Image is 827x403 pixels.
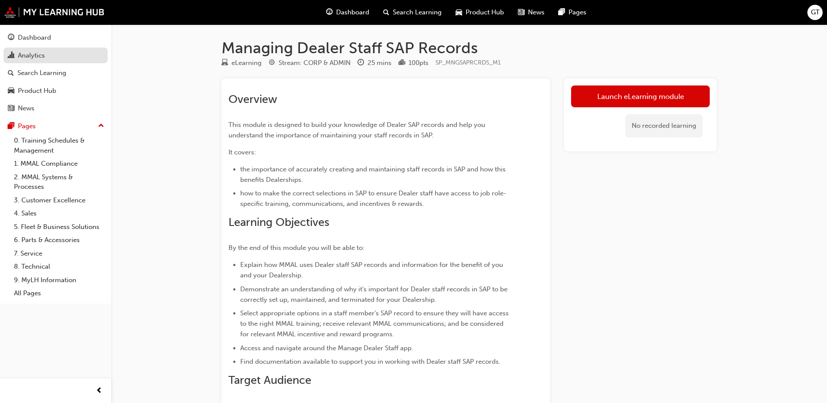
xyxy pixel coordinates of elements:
[10,260,108,273] a: 8. Technical
[551,3,593,21] a: pages-iconPages
[221,58,262,68] div: Type
[221,38,717,58] h1: Managing Dealer Staff SAP Records
[3,100,108,116] a: News
[518,7,524,18] span: news-icon
[10,134,108,157] a: 0. Training Schedules & Management
[240,165,507,184] span: the importance of accurately creating and maintaining staff records in SAP and how this benefits ...
[8,123,14,130] span: pages-icon
[319,3,376,21] a: guage-iconDashboard
[807,5,823,20] button: GT
[10,233,108,247] a: 6. Parts & Accessories
[18,86,56,96] div: Product Hub
[96,386,102,396] span: prev-icon
[18,121,36,131] div: Pages
[10,247,108,260] a: 7. Service
[449,3,511,21] a: car-iconProduct Hub
[3,48,108,64] a: Analytics
[436,59,501,66] span: Learning resource code
[811,7,820,17] span: GT
[8,69,14,77] span: search-icon
[228,92,277,106] span: Overview
[568,7,586,17] span: Pages
[10,273,108,287] a: 9. MyLH Information
[3,83,108,99] a: Product Hub
[240,189,507,208] span: how to make the correct selections in SAP to ensure Dealer staff have access to job role-specific...
[3,30,108,46] a: Dashboard
[17,68,66,78] div: Search Learning
[98,120,104,132] span: up-icon
[228,148,256,156] span: It covers:
[8,52,14,60] span: chart-icon
[10,194,108,207] a: 3. Customer Excellence
[357,58,391,68] div: Duration
[18,103,34,113] div: News
[240,285,509,304] span: Demonstrate an understanding of why it’s important for Dealer staff records in SAP to be correctl...
[4,7,105,18] img: mmal
[8,34,14,42] span: guage-icon
[8,105,14,113] span: news-icon
[10,220,108,234] a: 5. Fleet & Business Solutions
[231,58,262,68] div: eLearning
[326,7,333,18] span: guage-icon
[269,58,351,68] div: Stream
[228,215,329,229] span: Learning Objectives
[511,3,551,21] a: news-iconNews
[18,33,51,43] div: Dashboard
[398,59,405,67] span: podium-icon
[240,344,413,352] span: Access and navigate around the Manage Dealer Staff app.
[10,207,108,220] a: 4. Sales
[228,121,487,139] span: This module is designed to build your knowledge of Dealer SAP records and help you understand the...
[558,7,565,18] span: pages-icon
[625,114,703,137] div: No recorded learning
[571,85,710,107] a: Launch eLearning module
[221,59,228,67] span: learningResourceType_ELEARNING-icon
[228,244,364,252] span: By the end of this module you will be able to:
[10,287,108,300] a: All Pages
[240,309,510,338] span: Select appropriate options in a staff member’s SAP record to ensure they will have access to the ...
[408,58,429,68] div: 100 pts
[398,58,429,68] div: Points
[18,51,45,61] div: Analytics
[376,3,449,21] a: search-iconSearch Learning
[466,7,504,17] span: Product Hub
[456,7,462,18] span: car-icon
[368,58,391,68] div: 25 mins
[240,261,505,279] span: Explain how MMAL uses Dealer staff SAP records and information for the benefit of you and your De...
[279,58,351,68] div: Stream: CORP & ADMIN
[393,7,442,17] span: Search Learning
[240,358,500,365] span: Find documentation available to support you in working with Dealer staff SAP records.
[528,7,545,17] span: News
[8,87,14,95] span: car-icon
[383,7,389,18] span: search-icon
[3,65,108,81] a: Search Learning
[3,118,108,134] button: Pages
[3,28,108,118] button: DashboardAnalyticsSearch LearningProduct HubNews
[10,157,108,171] a: 1. MMAL Compliance
[357,59,364,67] span: clock-icon
[336,7,369,17] span: Dashboard
[10,171,108,194] a: 2. MMAL Systems & Processes
[269,59,275,67] span: target-icon
[228,373,311,387] span: Target Audience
